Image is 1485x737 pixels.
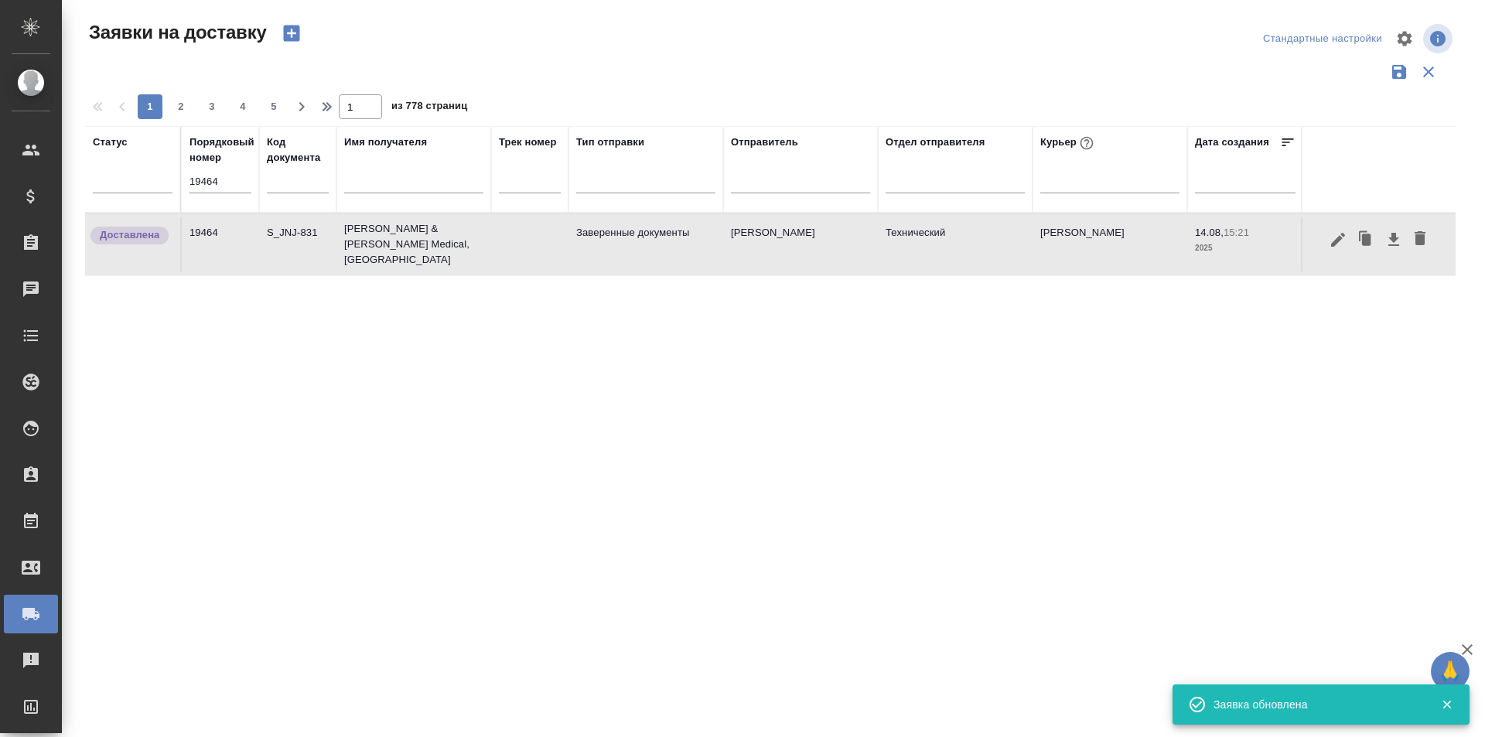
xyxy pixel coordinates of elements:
button: Закрыть [1431,698,1463,711]
div: Трек номер [499,135,557,150]
div: Код документа [267,135,329,165]
td: S_JNJ-831 [259,217,336,271]
button: 5 [261,94,286,119]
td: Заверенные документы [568,217,723,271]
div: Дата создания [1195,135,1269,150]
div: Тип отправки [576,135,644,150]
td: [PERSON_NAME] [1033,217,1187,271]
div: Документы доставлены, фактическая дата доставки проставиться автоматически [89,225,172,246]
button: Клонировать [1351,225,1381,254]
span: Настроить таблицу [1386,20,1423,57]
button: Редактировать [1325,225,1351,254]
div: Имя получателя [344,135,427,150]
p: 15:21 [1224,227,1249,238]
div: Отдел отправителя [886,135,985,150]
span: Посмотреть информацию [1423,24,1456,53]
div: Курьер [1040,133,1097,153]
button: 🙏 [1431,652,1470,691]
button: Скачать [1381,225,1407,254]
button: Удалить [1407,225,1433,254]
div: Отправитель [731,135,798,150]
span: Заявки на доставку [85,20,267,45]
td: [PERSON_NAME] [723,217,878,271]
span: 4 [230,99,255,114]
button: Сохранить фильтры [1384,57,1414,87]
button: 4 [230,94,255,119]
button: 3 [200,94,224,119]
td: [PERSON_NAME] & [PERSON_NAME] Medical, [GEOGRAPHIC_DATA] [336,213,491,275]
span: 3 [200,99,224,114]
span: 2 [169,99,193,114]
p: Доставлена [100,227,159,243]
td: 19464 [182,217,259,271]
div: Заявка обновлена [1214,697,1418,712]
span: 5 [261,99,286,114]
span: из 778 страниц [391,97,467,119]
div: Порядковый номер [189,135,254,165]
div: Статус [93,135,128,150]
div: split button [1259,27,1386,51]
button: Создать [273,20,310,46]
button: 2 [169,94,193,119]
span: 🙏 [1437,655,1463,688]
p: 2025 [1195,241,1296,256]
td: Технический [878,217,1033,271]
button: При выборе курьера статус заявки автоматически поменяется на «Принята» [1077,133,1097,153]
button: Сбросить фильтры [1414,57,1443,87]
p: 14.08, [1195,227,1224,238]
